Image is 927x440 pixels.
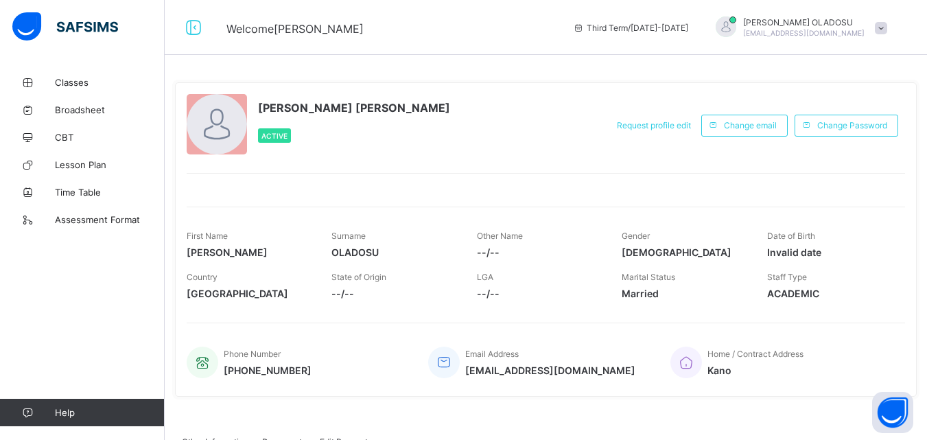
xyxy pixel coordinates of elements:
span: [GEOGRAPHIC_DATA] [187,288,311,299]
span: Invalid date [767,246,891,258]
span: [EMAIL_ADDRESS][DOMAIN_NAME] [743,29,865,37]
span: CBT [55,132,165,143]
span: Email Address [465,349,519,359]
span: LGA [477,272,493,282]
span: Country [187,272,218,282]
span: Phone Number [224,349,281,359]
span: Help [55,407,164,418]
span: Kano [707,364,803,376]
span: --/-- [331,288,456,299]
span: [DEMOGRAPHIC_DATA] [622,246,746,258]
span: Assessment Format [55,214,165,225]
span: Home / Contract Address [707,349,803,359]
span: [PERSON_NAME] OLADOSU [743,17,865,27]
span: Gender [622,231,650,241]
span: Change email [724,120,777,130]
span: --/-- [477,246,601,258]
img: safsims [12,12,118,41]
span: Time Table [55,187,165,198]
span: Welcome [PERSON_NAME] [226,22,364,36]
span: ACADEMIC [767,288,891,299]
span: Surname [331,231,366,241]
button: Open asap [872,392,913,433]
span: --/-- [477,288,601,299]
span: Request profile edit [617,120,691,130]
span: Other Name [477,231,523,241]
span: Broadsheet [55,104,165,115]
div: FUNKE OLADOSU [702,16,894,39]
span: Classes [55,77,165,88]
span: Date of Birth [767,231,815,241]
span: Active [261,132,288,140]
span: Staff Type [767,272,807,282]
span: First Name [187,231,228,241]
span: OLADOSU [331,246,456,258]
span: [PHONE_NUMBER] [224,364,312,376]
span: Marital Status [622,272,675,282]
span: Change Password [817,120,887,130]
span: [EMAIL_ADDRESS][DOMAIN_NAME] [465,364,635,376]
span: Married [622,288,746,299]
span: Lesson Plan [55,159,165,170]
span: [PERSON_NAME] [PERSON_NAME] [258,101,450,115]
span: session/term information [573,23,688,33]
span: [PERSON_NAME] [187,246,311,258]
span: State of Origin [331,272,386,282]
